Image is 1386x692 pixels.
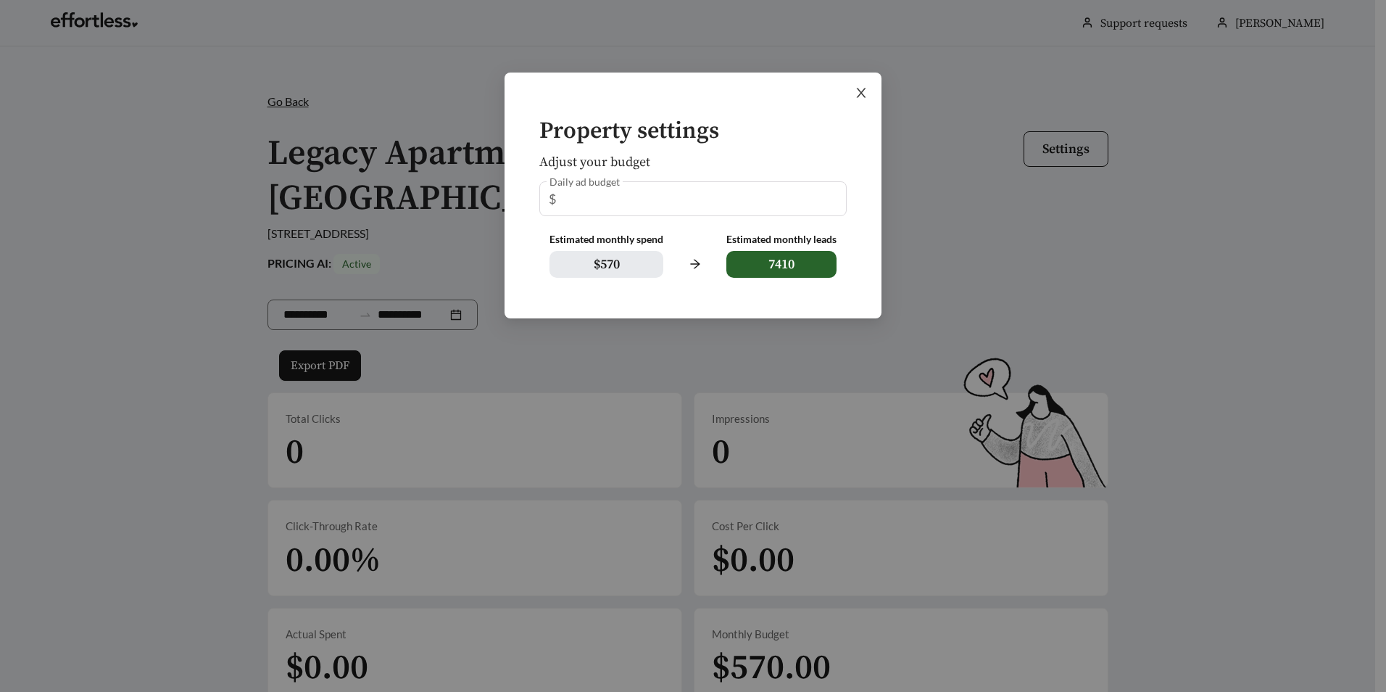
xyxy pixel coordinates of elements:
[855,86,868,99] span: close
[539,119,847,144] h4: Property settings
[681,250,708,278] span: arrow-right
[841,73,881,113] button: Close
[549,251,663,278] span: $ 570
[726,234,837,246] div: Estimated monthly leads
[539,155,847,170] h5: Adjust your budget
[726,251,837,278] span: 7410
[549,234,663,246] div: Estimated monthly spend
